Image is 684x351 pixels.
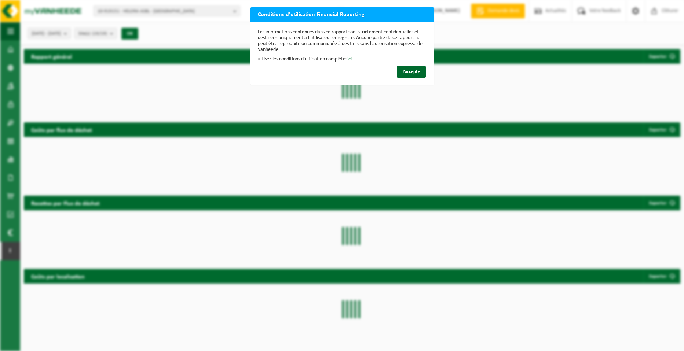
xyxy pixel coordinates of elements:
[258,29,427,53] p: Les informations contenues dans ce rapport sont strictement confidentielles et destinées uniqueme...
[347,56,352,62] a: ici
[397,66,426,78] button: J'accepte
[250,7,372,21] h2: Conditions d'utilisation Financial Reporting
[258,56,427,62] p: > Lisez les conditions d'utilisation complètes .
[402,69,420,74] span: J'accepte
